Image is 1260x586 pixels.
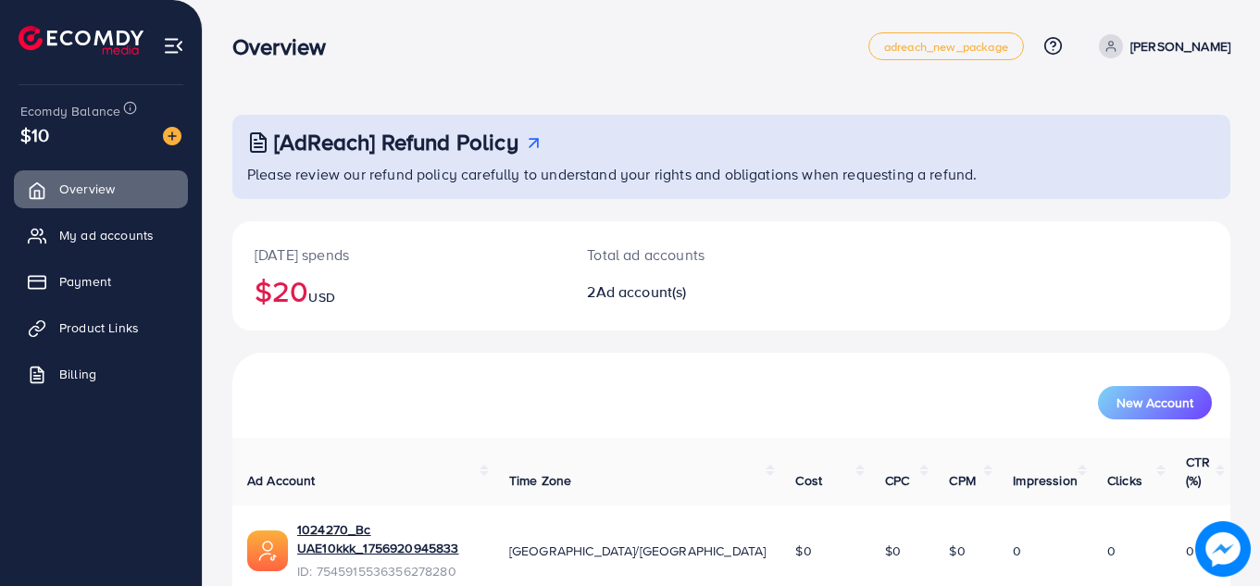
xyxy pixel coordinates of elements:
span: Ad Account [247,471,316,490]
img: image [1195,521,1251,577]
a: My ad accounts [14,217,188,254]
span: Billing [59,365,96,383]
span: [GEOGRAPHIC_DATA]/[GEOGRAPHIC_DATA] [509,542,767,560]
span: CPC [885,471,909,490]
p: Total ad accounts [587,243,792,266]
span: 0 [1107,542,1116,560]
span: $10 [20,121,49,148]
span: $0 [949,542,965,560]
h3: Overview [232,33,341,60]
span: USD [308,288,334,306]
a: 1024270_Bc UAE10kkk_1756920945833 [297,520,480,558]
span: Ecomdy Balance [20,102,120,120]
span: adreach_new_package [884,41,1008,53]
span: 0 [1013,542,1021,560]
p: [PERSON_NAME] [1130,35,1230,57]
span: Overview [59,180,115,198]
span: CPM [949,471,975,490]
span: CTR (%) [1186,453,1210,490]
span: Ad account(s) [596,281,687,302]
a: adreach_new_package [868,32,1024,60]
img: menu [163,35,184,56]
span: 0 [1186,542,1194,560]
span: New Account [1117,396,1193,409]
button: New Account [1098,386,1212,419]
span: ID: 7545915536356278280 [297,562,480,580]
h2: 2 [587,283,792,301]
h2: $20 [255,273,543,308]
span: My ad accounts [59,226,154,244]
a: [PERSON_NAME] [1092,34,1230,58]
span: Cost [795,471,822,490]
a: Billing [14,355,188,393]
img: image [163,127,181,145]
p: Please review our refund policy carefully to understand your rights and obligations when requesti... [247,163,1219,185]
h3: [AdReach] Refund Policy [274,129,518,156]
img: ic-ads-acc.e4c84228.svg [247,530,288,571]
a: Product Links [14,309,188,346]
a: Overview [14,170,188,207]
span: $0 [795,542,811,560]
span: Impression [1013,471,1078,490]
a: Payment [14,263,188,300]
p: [DATE] spends [255,243,543,266]
span: $0 [885,542,901,560]
img: logo [19,26,143,55]
span: Clicks [1107,471,1142,490]
span: Product Links [59,318,139,337]
span: Payment [59,272,111,291]
span: Time Zone [509,471,571,490]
